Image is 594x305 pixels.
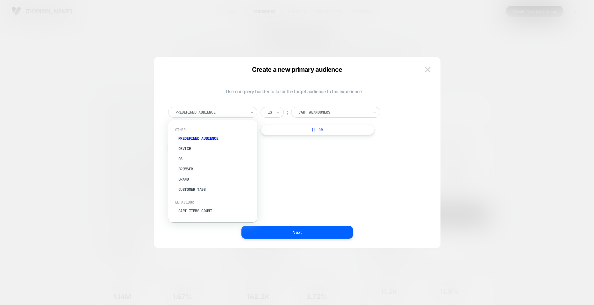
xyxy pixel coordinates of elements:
[425,67,431,72] img: close
[175,66,419,73] div: Create a new primary audience
[168,89,420,94] span: Use our query builder to tailor the target audience to the experience
[171,127,254,132] div: Other
[175,144,257,154] div: Device
[175,133,257,144] div: Predefined Audience
[284,108,291,117] div: ︰
[261,124,374,135] button: || Or
[175,154,257,164] div: OS
[241,226,353,239] button: Next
